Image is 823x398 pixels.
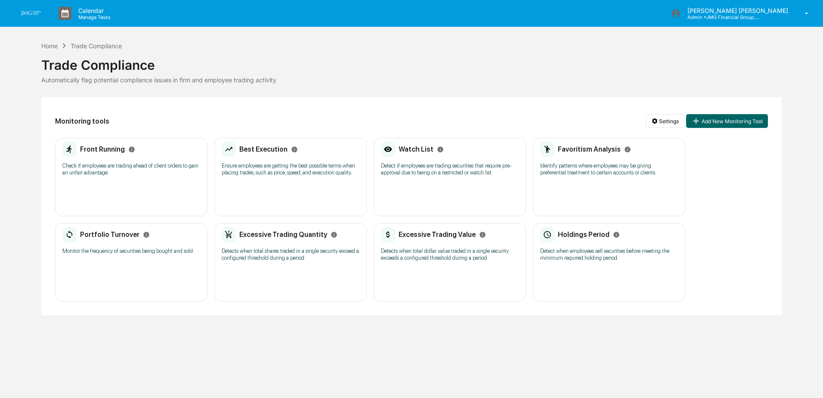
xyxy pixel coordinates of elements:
[222,248,359,261] p: Detects when total shares traded in a single security exceed a configured threshold during a period.
[239,145,288,153] h2: Best Execution
[71,42,122,50] div: Trade Compliance
[686,114,768,128] button: Add New Monitoring Tool
[80,145,125,153] h2: Front Running
[71,7,115,14] p: Calendar
[681,7,792,14] p: [PERSON_NAME] [PERSON_NAME]
[71,14,115,20] p: Manage Tasks
[41,76,782,84] div: Automatically flag potential compliance issues in firm and employee trading activity
[540,162,678,176] p: Identify patterns where employees may be giving preferential treatment to certain accounts or cli...
[222,162,359,176] p: Ensure employees are getting the best possible terms when placing trades, such as price, speed, a...
[41,42,58,50] div: Home
[143,231,150,238] svg: Info
[613,231,620,238] svg: Info
[540,248,678,261] p: Detect when employees sell securities before meeting the minimum required holding period.
[646,114,684,128] button: Settings
[381,248,519,261] p: Detects when total dollar value traded in a single security exceeds a configured threshold during...
[437,146,444,153] svg: Info
[55,117,109,125] h2: Monitoring tools
[479,231,486,238] svg: Info
[558,145,621,153] h2: Favoritism Analysis
[128,146,135,153] svg: Info
[558,230,610,239] h2: Holdings Period
[681,14,761,20] p: Admin • JMG Financial Group, Ltd.
[41,50,782,73] div: Trade Compliance
[331,231,337,238] svg: Info
[62,248,200,255] p: Monitor the frequency of securities being bought and sold.
[62,162,200,176] p: Check if employees are trading ahead of client orders to gain an unfair advantage.
[21,11,41,16] img: logo
[80,230,139,239] h2: Portfolio Turnover
[381,162,519,176] p: Detect if employees are trading securities that require pre-approval due to being on a restricted...
[624,146,631,153] svg: Info
[291,146,298,153] svg: Info
[399,145,433,153] h2: Watch List
[399,230,476,239] h2: Excessive Trading Value
[239,230,327,239] h2: Excessive Trading Quantity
